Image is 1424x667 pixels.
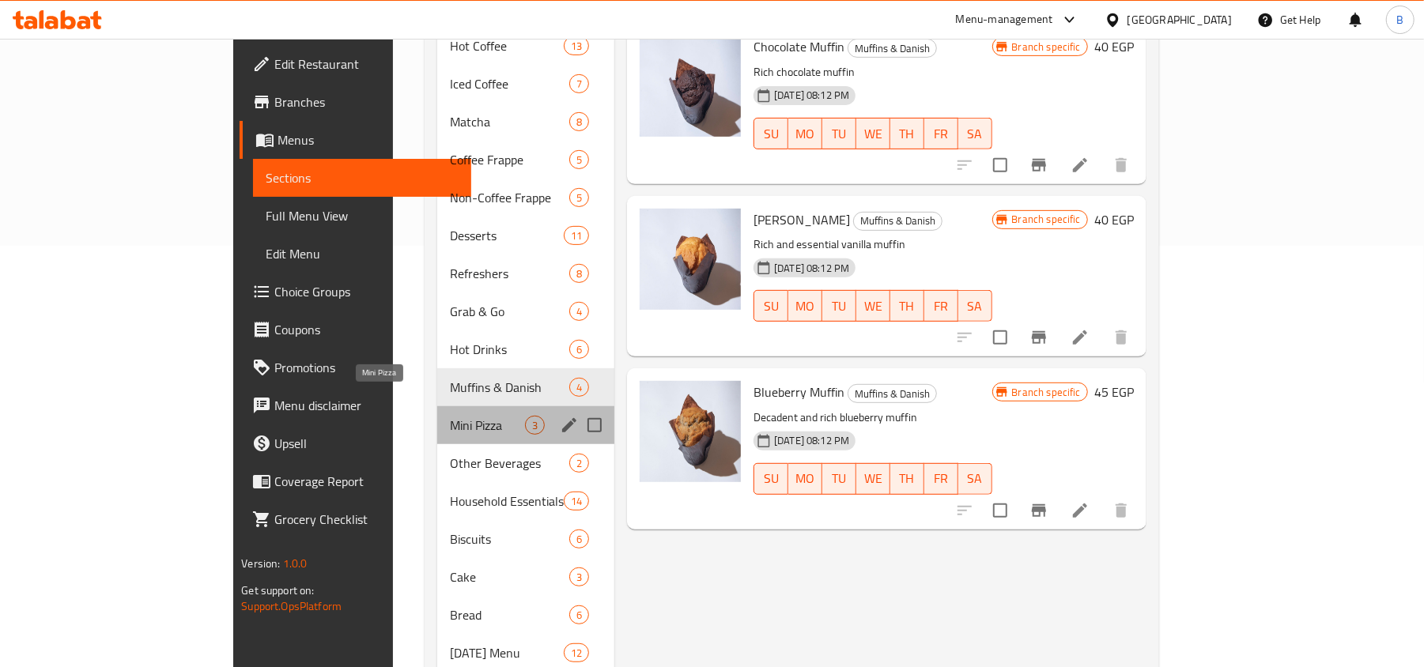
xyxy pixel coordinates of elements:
[450,112,569,131] div: Matcha
[1020,492,1058,529] button: Branch-specific-item
[437,558,614,596] div: Cake3
[890,118,924,149] button: TH
[958,290,992,322] button: SA
[754,463,788,495] button: SU
[240,349,471,386] a: Promotions
[754,118,788,149] button: SU
[754,208,850,232] span: [PERSON_NAME]
[241,580,314,601] span: Get support on:
[795,295,816,318] span: MO
[569,529,589,548] div: items
[965,295,986,318] span: SA
[570,115,588,130] span: 8
[437,254,614,292] div: Refreshers8
[450,150,569,169] span: Coffee Frappe
[564,492,589,511] div: items
[450,74,569,93] div: Iced Coffee
[570,570,588,585] span: 3
[829,122,850,145] span: TU
[754,62,992,82] p: Rich chocolate muffin
[640,209,741,310] img: Vanilla Muffin
[569,74,589,93] div: items
[437,141,614,179] div: Coffee Frappe5
[956,10,1053,29] div: Menu-management
[640,36,741,137] img: Chocolate Muffin
[450,378,569,397] div: Muffins & Danish
[564,36,589,55] div: items
[437,179,614,217] div: Non-Coffee Frappe5
[768,433,856,448] span: [DATE] 08:12 PM
[822,463,856,495] button: TU
[450,567,569,586] span: Cake
[437,65,614,103] div: Iced Coffee7
[450,188,569,207] div: Non-Coffee Frappe
[856,290,890,322] button: WE
[1102,146,1140,184] button: delete
[569,150,589,169] div: items
[240,424,471,462] a: Upsell
[897,122,918,145] span: TH
[829,295,850,318] span: TU
[437,406,614,444] div: Mini Pizza3edit
[450,264,569,283] span: Refreshers
[570,532,588,547] span: 6
[1020,318,1058,356] button: Branch-specific-item
[1071,501,1090,520] a: Edit menu item
[450,36,564,55] div: Hot Coffee
[437,482,614,520] div: Household Essentials14
[525,416,545,435] div: items
[274,282,459,301] span: Choice Groups
[1006,385,1087,400] span: Branch specific
[856,463,890,495] button: WE
[450,605,569,624] span: Bread
[853,212,942,231] div: Muffins & Danish
[1094,381,1134,403] h6: 45 EGP
[931,467,952,490] span: FR
[450,492,564,511] span: Household Essentials
[450,302,569,321] span: Grab & Go
[565,228,588,243] span: 11
[761,467,782,490] span: SU
[931,295,952,318] span: FR
[795,122,816,145] span: MO
[274,434,459,453] span: Upsell
[450,416,525,435] span: Mini Pizza
[761,295,782,318] span: SU
[565,39,588,54] span: 13
[788,290,822,322] button: MO
[526,418,544,433] span: 3
[450,529,569,548] div: Biscuits
[241,553,280,574] span: Version:
[848,384,937,403] div: Muffins & Danish
[890,463,924,495] button: TH
[848,39,937,58] div: Muffins & Danish
[450,454,569,473] div: Other Beverages
[924,290,958,322] button: FR
[768,261,856,276] span: [DATE] 08:12 PM
[437,217,614,254] div: Desserts11
[570,456,588,471] span: 2
[863,295,884,318] span: WE
[437,596,614,634] div: Bread6
[240,500,471,538] a: Grocery Checklist
[640,381,741,482] img: Blueberry Muffin
[450,340,569,359] span: Hot Drinks
[854,212,942,230] span: Muffins & Danish
[450,226,564,245] span: Desserts
[450,643,564,662] div: Ramadan Menu
[829,467,850,490] span: TU
[241,596,342,616] a: Support.OpsPlatform
[754,290,788,322] button: SU
[570,190,588,205] span: 5
[570,380,588,395] span: 4
[240,386,471,424] a: Menu disclaimer
[570,266,588,281] span: 8
[1094,209,1134,231] h6: 40 EGP
[437,368,614,406] div: Muffins & Danish4
[564,226,589,245] div: items
[754,235,992,254] p: Rich and essential vanilla muffin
